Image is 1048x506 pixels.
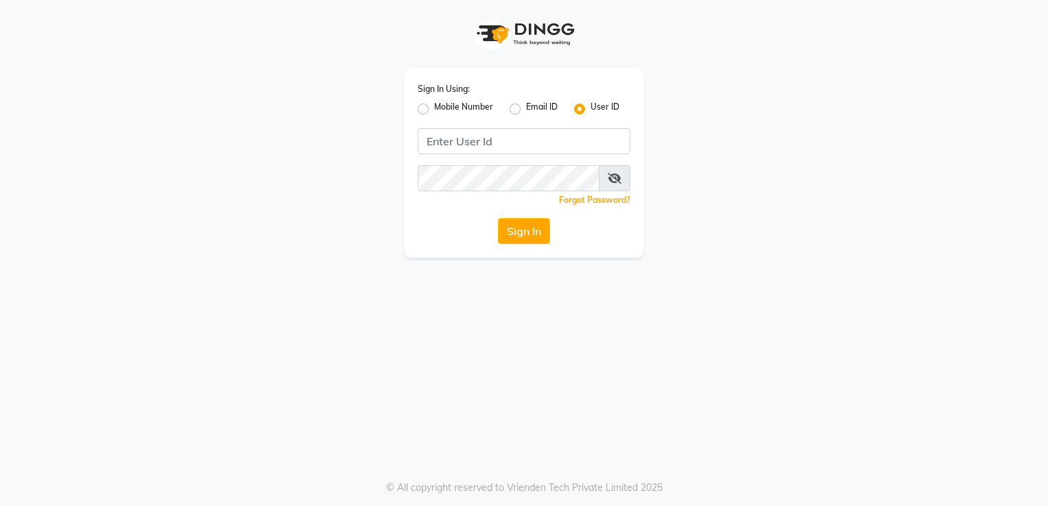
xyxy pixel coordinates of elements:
[418,128,630,154] input: Username
[559,195,630,205] a: Forgot Password?
[418,165,599,191] input: Username
[498,218,550,244] button: Sign In
[434,101,493,117] label: Mobile Number
[591,101,619,117] label: User ID
[469,14,579,54] img: logo1.svg
[418,83,470,95] label: Sign In Using:
[526,101,558,117] label: Email ID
